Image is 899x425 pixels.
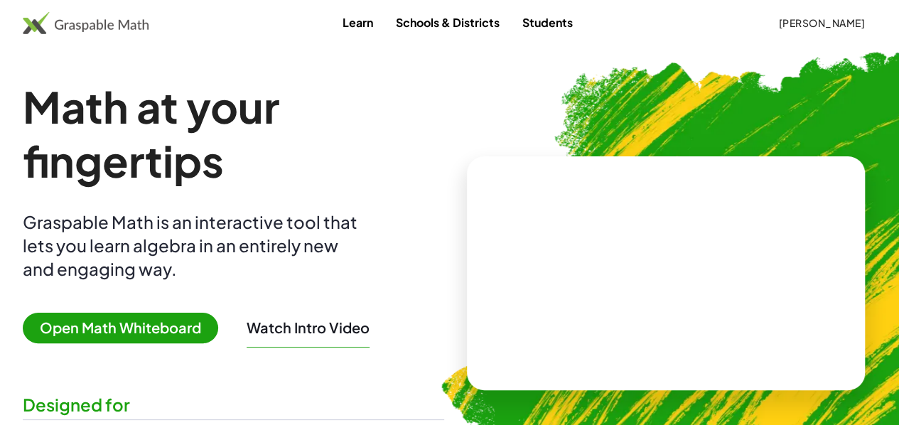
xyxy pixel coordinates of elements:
[247,318,370,337] button: Watch Intro Video
[331,9,384,36] a: Learn
[559,220,773,326] video: What is this? This is dynamic math notation. Dynamic math notation plays a central role in how Gr...
[23,210,364,281] div: Graspable Math is an interactive tool that lets you learn algebra in an entirely new and engaging...
[511,9,584,36] a: Students
[23,80,444,188] h1: Math at your fingertips
[384,9,511,36] a: Schools & Districts
[23,321,230,336] a: Open Math Whiteboard
[23,393,444,416] div: Designed for
[767,10,876,36] button: [PERSON_NAME]
[778,16,865,29] span: [PERSON_NAME]
[23,313,218,343] span: Open Math Whiteboard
